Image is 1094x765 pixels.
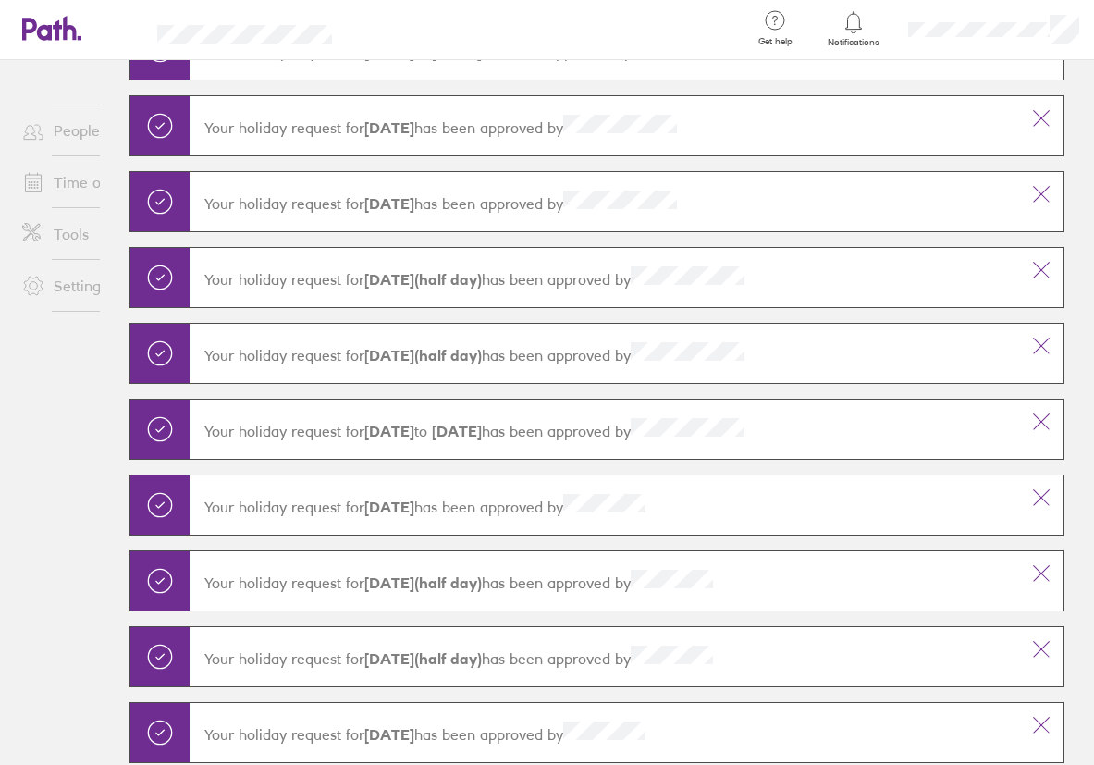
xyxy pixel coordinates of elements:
strong: [DATE] (half day) [364,649,482,668]
p: Your holiday request for has been approved by [204,494,1004,516]
p: Your holiday request for has been approved by [204,115,1004,137]
p: Your holiday request for has been approved by [204,418,1004,440]
p: Your holiday request for has been approved by [204,266,1004,289]
strong: [DATE] [364,118,414,137]
span: to [364,422,482,440]
strong: [DATE] [427,422,482,440]
a: Time off [7,164,156,201]
p: Your holiday request for has been approved by [204,722,1004,744]
strong: [DATE] [364,498,414,516]
strong: [DATE] [364,422,414,440]
strong: [DATE] (half day) [364,574,482,592]
strong: [DATE] (half day) [364,270,482,289]
strong: [DATE] (half day) [364,346,482,364]
a: Notifications [824,9,884,48]
a: Tools [7,216,156,253]
a: People [7,112,156,149]
span: Notifications [824,37,884,48]
p: Your holiday request for has been approved by [204,646,1004,668]
span: Get help [745,36,805,47]
strong: [DATE] [364,725,414,744]
strong: [DATE] [364,194,414,213]
p: Your holiday request for has been approved by [204,191,1004,213]
p: Your holiday request for has been approved by [204,570,1004,592]
a: Settings [7,267,156,304]
p: Your holiday request for has been approved by [204,342,1004,364]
